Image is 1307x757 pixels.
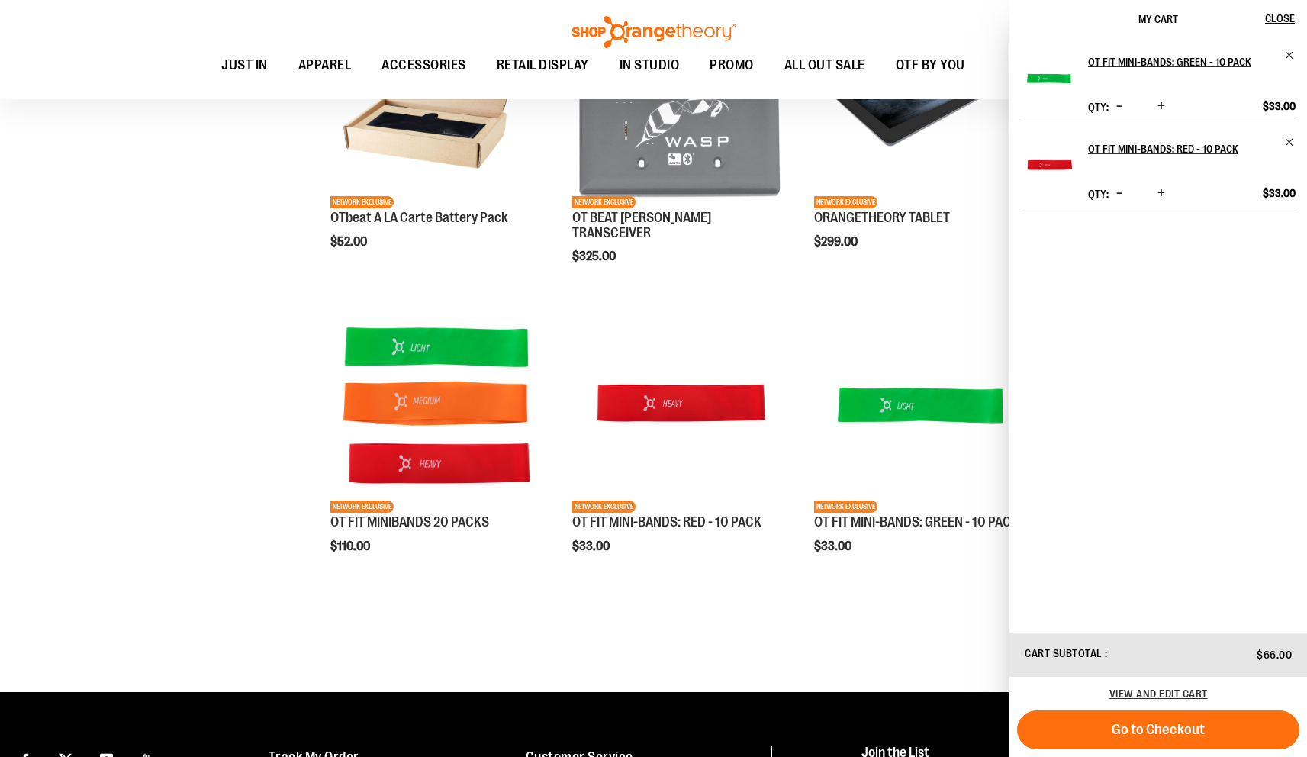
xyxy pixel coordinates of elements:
[814,210,950,225] a: ORANGETHEORY TABLET
[896,48,965,82] span: OTF BY YOU
[572,210,711,240] a: OT BEAT [PERSON_NAME] TRANSCEIVER
[1109,688,1208,700] a: View and edit cart
[620,48,680,82] span: IN STUDIO
[814,501,877,513] span: NETWORK EXCLUSIVE
[1088,137,1275,161] h2: OT FIT MINI-BANDS: RED - 10 PACK
[814,540,854,553] span: $33.00
[1021,50,1078,107] img: OT FIT MINI-BANDS: GREEN - 10 PACK
[572,501,636,513] span: NETWORK EXCLUSIVE
[814,514,1019,530] a: OT FIT MINI-BANDS: GREEN - 10 PACK
[330,514,489,530] a: OT FIT MINIBANDS 20 PACKS
[1088,50,1296,74] a: OT FIT MINI-BANDS: GREEN - 10 PACK
[330,196,394,208] span: NETWORK EXCLUSIVE
[298,48,352,82] span: APPAREL
[221,48,268,82] span: JUST IN
[1021,137,1078,194] img: OT FIT MINI-BANDS: RED - 10 PACK
[1263,99,1296,113] span: $33.00
[330,540,372,553] span: $110.00
[330,295,547,512] img: Product image for OT FIT MINIBANDS 20 PACKS
[330,501,394,513] span: NETWORK EXCLUSIVE
[1017,710,1299,749] button: Go to Checkout
[1263,186,1296,200] span: $33.00
[1112,99,1127,114] button: Decrease product quantity
[1112,721,1205,738] span: Go to Checkout
[570,16,738,48] img: Shop Orangetheory
[1265,12,1295,24] span: Close
[806,288,1038,591] div: product
[1284,137,1296,148] a: Remove item
[814,235,860,249] span: $299.00
[497,48,589,82] span: RETAIL DISPLAY
[1284,50,1296,61] a: Remove item
[572,196,636,208] span: NETWORK EXCLUSIVE
[330,295,547,514] a: Product image for OT FIT MINIBANDS 20 PACKSNETWORK EXCLUSIVE
[1257,649,1292,661] span: $66.00
[323,288,555,591] div: product
[330,235,369,249] span: $52.00
[1138,13,1178,25] span: My Cart
[1021,121,1296,208] li: Product
[814,196,877,208] span: NETWORK EXCLUSIVE
[572,540,612,553] span: $33.00
[1021,50,1296,121] li: Product
[1088,101,1109,113] label: Qty
[1021,50,1078,117] a: OT FIT MINI-BANDS: GREEN - 10 PACK
[814,295,1031,512] img: Product image for OT FIT MINI-BANDS: GREEN - 10 PACK
[1112,186,1127,201] button: Decrease product quantity
[565,288,797,591] div: product
[1154,186,1169,201] button: Increase product quantity
[572,514,761,530] a: OT FIT MINI-BANDS: RED - 10 PACK
[1088,50,1275,74] h2: OT FIT MINI-BANDS: GREEN - 10 PACK
[784,48,865,82] span: ALL OUT SALE
[572,295,789,512] img: Product image for OT FIT MINI-BANDS: RED - 10 PACK
[572,250,618,263] span: $325.00
[814,295,1031,514] a: Product image for OT FIT MINI-BANDS: GREEN - 10 PACKNETWORK EXCLUSIVE
[1025,647,1103,659] span: Cart Subtotal
[1021,137,1078,204] a: OT FIT MINI-BANDS: RED - 10 PACK
[381,48,466,82] span: ACCESSORIES
[1154,99,1169,114] button: Increase product quantity
[1088,137,1296,161] a: OT FIT MINI-BANDS: RED - 10 PACK
[330,210,507,225] a: OTbeat A LA Carte Battery Pack
[1088,188,1109,200] label: Qty
[710,48,754,82] span: PROMO
[572,295,789,514] a: Product image for OT FIT MINI-BANDS: RED - 10 PACKNETWORK EXCLUSIVE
